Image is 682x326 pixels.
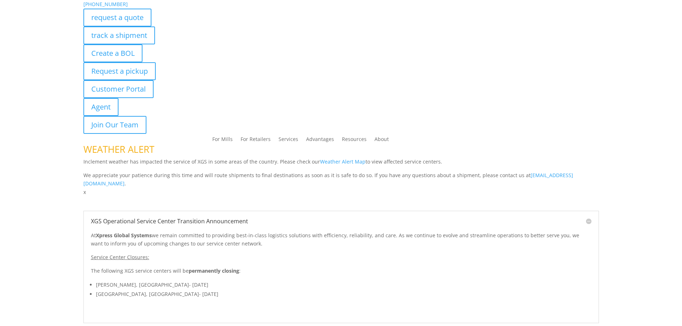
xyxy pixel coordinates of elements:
[83,171,599,188] p: We appreciate your patience during this time and will route shipments to final destinations as so...
[83,9,151,26] a: request a quote
[83,143,154,156] span: WEATHER ALERT
[91,231,591,253] p: At we remain committed to providing best-in-class logistics solutions with efficiency, reliabilit...
[83,62,156,80] a: Request a pickup
[83,98,118,116] a: Agent
[83,188,599,196] p: x
[96,289,591,299] li: [GEOGRAPHIC_DATA], [GEOGRAPHIC_DATA]- [DATE]
[374,137,389,145] a: About
[320,158,366,165] a: Weather Alert Map
[83,80,154,98] a: Customer Portal
[91,254,149,261] u: Service Center Closures:
[96,232,152,239] strong: Xpress Global Systems
[96,280,591,289] li: [PERSON_NAME], [GEOGRAPHIC_DATA]- [DATE]
[241,137,271,145] a: For Retailers
[91,218,591,224] h5: XGS Operational Service Center Transition Announcement
[342,137,367,145] a: Resources
[83,1,128,8] a: [PHONE_NUMBER]
[83,157,599,171] p: Inclement weather has impacted the service of XGS in some areas of the country. Please check our ...
[189,267,239,274] strong: permanently closing
[306,137,334,145] a: Advantages
[83,26,155,44] a: track a shipment
[83,116,146,134] a: Join Our Team
[279,137,298,145] a: Services
[83,44,142,62] a: Create a BOL
[91,267,591,280] p: The following XGS service centers will be :
[212,137,233,145] a: For Mills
